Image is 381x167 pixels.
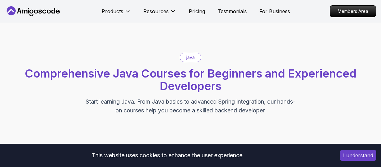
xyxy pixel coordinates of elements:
[186,54,195,61] p: java
[330,5,376,17] a: Members Area
[259,8,290,15] a: For Business
[330,6,376,17] p: Members Area
[25,67,357,93] span: Comprehensive Java Courses for Beginners and Experienced Developers
[218,8,247,15] a: Testimonials
[102,8,131,20] button: Products
[85,97,296,115] p: Start learning Java. From Java basics to advanced Spring integration, our hands-on courses help y...
[189,8,205,15] a: Pricing
[5,148,331,162] div: This website uses cookies to enhance the user experience.
[340,150,376,161] button: Accept cookies
[143,8,176,20] button: Resources
[102,8,123,15] p: Products
[143,8,169,15] p: Resources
